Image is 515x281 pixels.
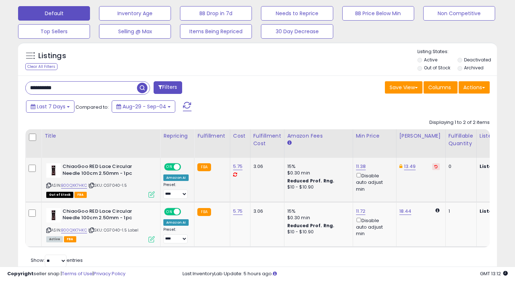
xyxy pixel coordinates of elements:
div: Fulfillment [197,132,227,140]
label: Deactivated [464,57,491,63]
div: $10 - $10.90 [287,229,347,235]
small: Amazon Fees. [287,140,292,146]
div: 3.06 [253,163,279,170]
div: Fulfillable Quantity [449,132,473,147]
a: 18.44 [399,208,412,215]
img: 31alD6rFr6L._SL40_.jpg [46,208,61,222]
span: ON [165,208,174,215]
img: 31alD6rFr6L._SL40_.jpg [46,163,61,178]
label: Archived [464,65,484,71]
b: Listed Price: [480,208,512,215]
div: Repricing [163,132,191,140]
a: 11.38 [356,163,366,170]
div: Disable auto adjust min [356,172,391,193]
span: FBA [74,192,87,198]
span: Aug-29 - Sep-04 [123,103,166,110]
button: BB Drop in 7d [180,6,252,21]
div: Amazon Fees [287,132,350,140]
strong: Copyright [7,270,34,277]
button: Aug-29 - Sep-04 [112,100,175,113]
span: Last 7 Days [37,103,65,110]
b: Listed Price: [480,163,512,170]
span: OFF [180,208,192,215]
button: Inventory Age [99,6,171,21]
span: Show: entries [31,257,83,264]
div: $0.30 min [287,170,347,176]
small: FBA [197,163,211,171]
div: $0.30 min [287,215,347,221]
button: Top Sellers [18,24,90,39]
b: ChiaoGoo RED Lace Circular Needle 100cm 2.50mm - 1pc [63,208,150,223]
a: 5.75 [233,163,243,170]
div: Amazon AI [163,174,189,181]
a: 11.72 [356,208,366,215]
div: $10 - $10.90 [287,184,347,190]
b: ChiaoGoo RED Lace Circular Needle 100cm 2.50mm - 1pc [63,163,150,178]
div: Cost [233,132,247,140]
button: Non Competitive [423,6,495,21]
div: Amazon AI [163,219,189,226]
span: Compared to: [76,104,109,111]
div: Preset: [163,227,189,243]
div: ASIN: [46,163,155,197]
label: Active [424,57,437,63]
b: Reduced Prof. Rng. [287,222,335,229]
button: Needs to Reprice [261,6,333,21]
span: 2025-09-12 13:12 GMT [480,270,508,277]
p: Listing States: [417,48,497,55]
div: 15% [287,163,347,170]
a: B00QXK7HKC [61,182,87,189]
a: 5.75 [233,208,243,215]
div: Fulfillment Cost [253,132,281,147]
div: 15% [287,208,347,215]
span: | SKU: CG7040-1.5 [88,182,127,188]
a: 13.49 [404,163,416,170]
span: FBA [64,236,76,242]
button: Last 7 Days [26,100,74,113]
button: Actions [459,81,490,94]
div: Disable auto adjust min [356,216,391,237]
div: Clear All Filters [25,63,57,70]
b: Reduced Prof. Rng. [287,178,335,184]
div: 0 [449,163,471,170]
button: BB Price Below Min [342,6,414,21]
span: All listings currently available for purchase on Amazon [46,236,63,242]
div: Displaying 1 to 2 of 2 items [429,119,490,126]
button: 30 Day Decrease [261,24,333,39]
span: Columns [428,84,451,91]
div: seller snap | | [7,271,125,277]
div: Min Price [356,132,393,140]
div: ASIN: [46,208,155,242]
a: Terms of Use [62,270,93,277]
div: 3.06 [253,208,279,215]
button: Save View [385,81,422,94]
button: Filters [154,81,182,94]
h5: Listings [38,51,66,61]
div: 1 [449,208,471,215]
small: FBA [197,208,211,216]
div: Last InventoryLab Update: 5 hours ago. [183,271,508,277]
div: [PERSON_NAME] [399,132,442,140]
div: Preset: [163,182,189,199]
span: | SKU: CG7040-1.5 Label [88,227,138,233]
a: B00QXK7HKC [61,227,87,233]
button: Selling @ Max [99,24,171,39]
label: Out of Stock [424,65,450,71]
button: Columns [424,81,458,94]
button: Items Being Repriced [180,24,252,39]
a: Privacy Policy [94,270,125,277]
button: Default [18,6,90,21]
span: All listings that are currently out of stock and unavailable for purchase on Amazon [46,192,73,198]
span: ON [165,164,174,170]
div: Title [44,132,157,140]
span: OFF [180,164,192,170]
